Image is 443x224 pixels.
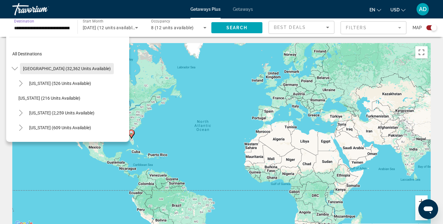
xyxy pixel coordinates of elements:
button: Filter [341,21,406,34]
span: [US_STATE] (526 units available) [29,81,91,86]
span: Occupancy [151,19,170,23]
span: [GEOGRAPHIC_DATA] (32,362 units available) [23,66,111,71]
button: Zoom out [415,208,428,220]
span: [DATE] (12 units available) [83,25,136,30]
span: 8 (12 units available) [151,25,194,30]
a: Travorium [12,1,74,17]
span: Search [226,25,247,30]
button: Toggle Colorado (609 units available) [15,122,26,133]
button: All destinations [9,48,129,59]
button: Toggle fullscreen view [415,46,428,58]
span: All destinations [12,51,42,56]
mat-select: Sort by [274,24,329,31]
button: Change currency [390,5,405,14]
button: [US_STATE] (1 units available) [15,137,129,148]
button: [US_STATE] (216 units available) [15,93,129,104]
button: Toggle California (2,259 units available) [15,108,26,118]
span: Map [413,23,422,32]
button: Search [211,22,262,33]
span: AD [419,6,427,12]
button: [US_STATE] (526 units available) [26,78,94,89]
button: Toggle United States (32,362 units available) [9,63,20,74]
span: Best Deals [274,25,306,30]
span: [US_STATE] (2,259 units available) [29,110,94,115]
a: Getaways [233,7,253,12]
button: Toggle Arizona (526 units available) [15,78,26,89]
span: USD [390,7,400,12]
button: Zoom in [415,195,428,208]
button: [US_STATE] (2,259 units available) [26,107,98,118]
span: [US_STATE] (609 units available) [29,125,91,130]
button: Change language [369,5,381,14]
span: Destination [14,19,34,23]
span: Start Month [83,19,103,23]
a: Getaways Plus [190,7,221,12]
button: User Menu [415,3,431,16]
iframe: Button to launch messaging window [418,199,438,219]
span: [US_STATE] (216 units available) [18,96,80,101]
button: [US_STATE] (609 units available) [26,122,94,133]
button: [GEOGRAPHIC_DATA] (32,362 units available) [20,63,114,74]
span: en [369,7,375,12]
